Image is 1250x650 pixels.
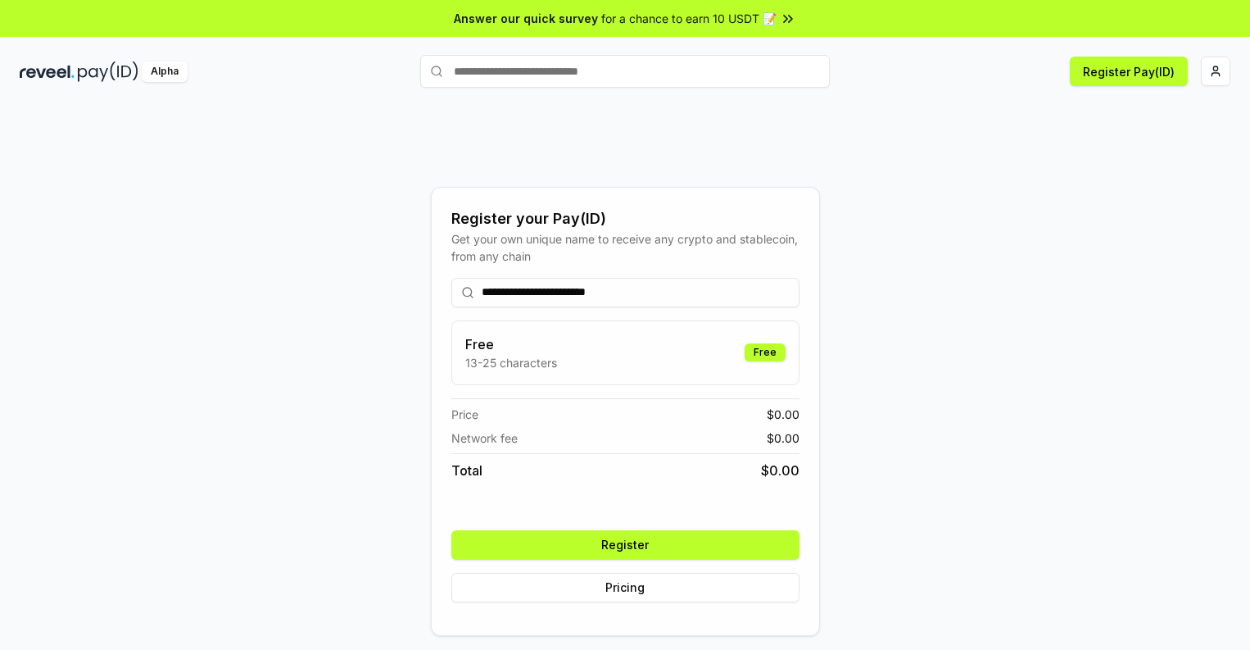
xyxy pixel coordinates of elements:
[451,461,482,480] span: Total
[142,61,188,82] div: Alpha
[20,61,75,82] img: reveel_dark
[451,430,518,447] span: Network fee
[1070,57,1188,86] button: Register Pay(ID)
[465,354,557,371] p: 13-25 characters
[767,406,799,423] span: $ 0.00
[601,10,777,27] span: for a chance to earn 10 USDT 📝
[451,573,799,602] button: Pricing
[454,10,598,27] span: Answer our quick survey
[451,530,799,560] button: Register
[745,343,786,361] div: Free
[451,207,799,230] div: Register your Pay(ID)
[451,230,799,265] div: Get your own unique name to receive any crypto and stablecoin, from any chain
[465,334,557,354] h3: Free
[761,461,799,480] span: $ 0.00
[767,430,799,447] span: $ 0.00
[451,406,478,423] span: Price
[78,61,138,82] img: pay_id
